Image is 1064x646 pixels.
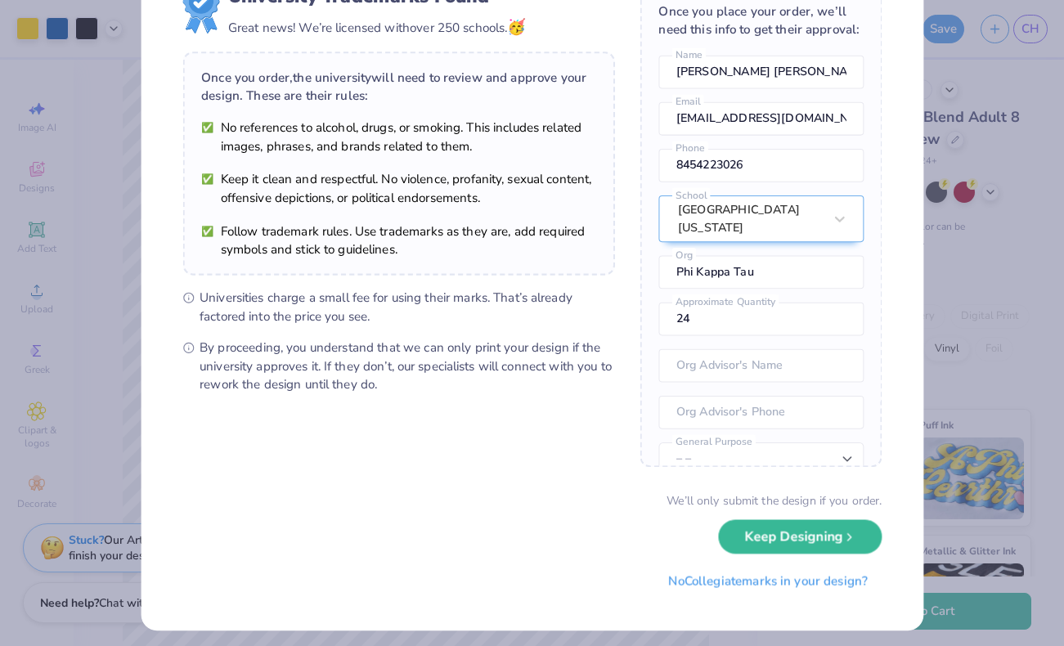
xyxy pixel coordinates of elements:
input: Approximate Quantity [658,303,864,336]
button: NoCollegiatemarks in your design? [653,563,881,597]
li: No references to alcohol, drugs, or smoking. This includes related images, phrases, and brands re... [201,119,596,155]
div: Great news! We’re licensed with over 250 schools. [227,16,525,39]
button: Keep Designing [718,520,882,554]
div: Once you place your order, we’ll need this info to get their approval: [658,2,864,38]
input: Phone [658,149,864,182]
input: Org [658,255,864,289]
input: Org Advisor's Phone [658,396,864,429]
input: Email [658,102,864,136]
input: Org Advisor's Name [658,349,864,383]
span: 🥳 [507,17,525,37]
input: Name [658,56,864,89]
span: By proceeding, you understand that we can only print your design if the university approves it. I... [200,339,615,393]
div: Once you order, the university will need to review and approve your design. These are their rules: [201,69,596,105]
div: We’ll only submit the design if you order. [667,492,882,509]
li: Follow trademark rules. Use trademarks as they are, add required symbols and stick to guidelines. [201,222,596,259]
li: Keep it clean and respectful. No violence, profanity, sexual content, offensive depictions, or po... [201,170,596,207]
span: Universities charge a small fee for using their marks. That’s already factored into the price you... [200,289,615,325]
div: [GEOGRAPHIC_DATA][US_STATE] [677,200,822,237]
